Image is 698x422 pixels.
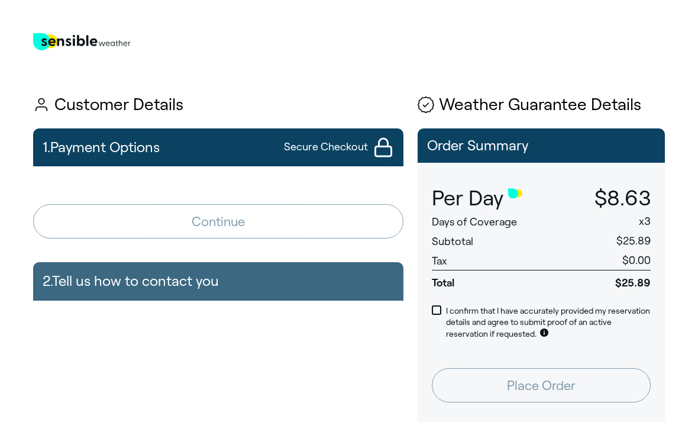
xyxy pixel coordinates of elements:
button: Place Order [432,368,651,402]
span: Subtotal [432,236,473,247]
span: Total [432,270,565,290]
p: I confirm that I have accurately provided my reservation details and agree to submit proof of an ... [446,305,651,340]
span: $0.00 [622,255,651,266]
h1: Customer Details [33,96,403,114]
span: Per Day [432,186,503,210]
button: Continue [33,204,403,239]
span: $8.63 [594,186,651,210]
span: Secure Checkout [284,140,368,154]
span: $25.89 [616,235,651,247]
button: 1.Payment OptionsSecure Checkout [33,128,403,166]
span: x 3 [639,215,651,227]
span: Tax [432,255,447,267]
h1: Weather Guarantee Details [418,96,665,114]
p: Order Summary [427,138,655,153]
span: $25.89 [565,270,651,290]
span: Days of Coverage [432,216,517,228]
h2: 1. Payment Options [43,133,160,162]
